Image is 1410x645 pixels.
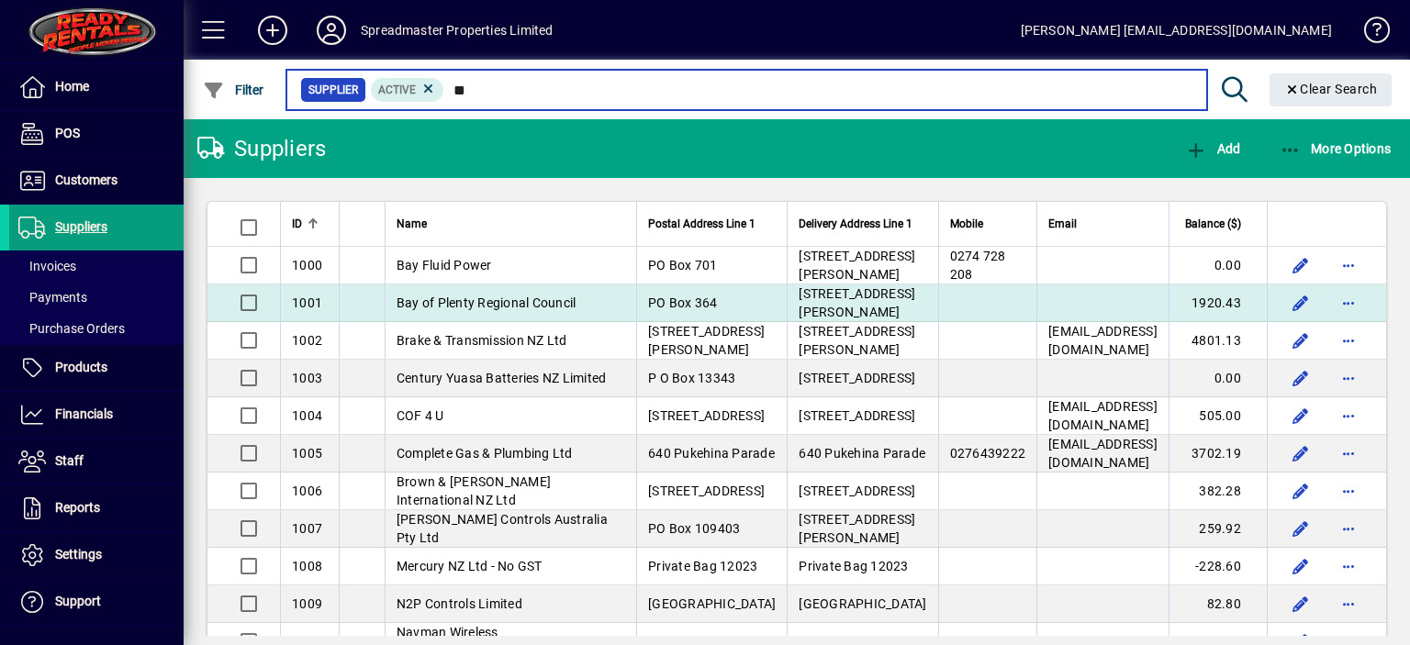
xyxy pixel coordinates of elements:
button: Edit [1286,589,1315,618]
button: More options [1334,589,1363,618]
span: Century Yuasa Batteries NZ Limited [397,371,607,385]
span: [EMAIL_ADDRESS][DOMAIN_NAME] [1048,399,1158,432]
span: Support [55,594,101,608]
div: Email [1048,214,1158,234]
td: 3702.19 [1169,435,1267,473]
td: 505.00 [1169,397,1267,435]
span: Mobile [950,214,983,234]
span: [STREET_ADDRESS] [799,408,915,423]
span: 1008 [292,559,322,573]
span: PO Box 701 [648,258,718,272]
a: Settings [9,532,184,578]
span: 1000 [292,258,322,272]
span: 1002 [292,333,322,348]
span: 1003 [292,371,322,385]
span: Invoices [18,259,76,273]
a: Home [9,64,184,110]
button: More options [1334,401,1363,430]
button: More options [1334,439,1363,468]
span: Name [397,214,427,234]
span: Bay of Plenty Regional Council [397,295,576,310]
span: 0274 728 208 [950,249,1006,282]
span: [GEOGRAPHIC_DATA] [648,596,776,611]
button: More options [1334,363,1363,393]
span: [STREET_ADDRESS][PERSON_NAME] [799,512,915,545]
span: P O Box 13343 [648,371,735,385]
span: Filter [203,83,264,97]
td: 82.80 [1169,585,1267,623]
span: Supplier [308,81,358,99]
span: Brown & [PERSON_NAME] International NZ Ltd [397,474,551,507]
span: 640 Pukehina Parade [799,446,925,461]
span: 1001 [292,295,322,310]
span: N2P Controls Limited [397,596,522,611]
div: Suppliers [197,134,326,163]
span: Complete Gas & Plumbing Ltd [397,446,573,461]
a: Payments [9,282,184,313]
button: Edit [1286,250,1315,280]
span: Customers [55,172,117,187]
td: 0.00 [1169,360,1267,397]
div: Spreadmaster Properties Limited [361,16,553,45]
span: [EMAIL_ADDRESS][DOMAIN_NAME] [1048,324,1158,357]
div: Balance ($) [1181,214,1258,234]
button: Edit [1286,326,1315,355]
span: Active [378,83,416,96]
button: Clear [1270,73,1393,106]
span: Add [1185,141,1240,156]
span: PO Box 109403 [648,521,740,536]
button: Profile [302,14,361,47]
span: [STREET_ADDRESS] [799,371,915,385]
td: -228.60 [1169,548,1267,585]
span: PO Box 364 [648,295,718,310]
button: More options [1334,288,1363,317]
span: [STREET_ADDRESS][PERSON_NAME] [799,249,915,282]
td: 259.92 [1169,510,1267,548]
span: [STREET_ADDRESS][PERSON_NAME] [799,324,915,357]
span: [PERSON_NAME] Controls Australia Pty Ltd [397,512,608,545]
span: ID [292,214,302,234]
span: Settings [55,547,102,562]
span: Email [1048,214,1077,234]
span: Financials [55,406,113,421]
button: Add [1181,132,1245,165]
span: Postal Address Line 1 [648,214,755,234]
span: Bay Fluid Power [397,258,492,272]
td: 0.00 [1169,247,1267,284]
a: Support [9,579,184,625]
span: Brake & Transmission NZ Ltd [397,333,567,348]
button: More options [1334,476,1363,506]
button: Edit [1286,288,1315,317]
button: More options [1334,551,1363,581]
a: Knowledge Base [1350,4,1387,63]
span: 0276439222 [950,446,1026,461]
span: Home [55,79,89,94]
a: Financials [9,392,184,438]
a: Purchase Orders [9,313,184,344]
button: More options [1334,514,1363,543]
span: Mercury NZ Ltd - No GST [397,559,543,573]
span: 1006 [292,484,322,498]
div: Name [397,214,625,234]
a: Products [9,345,184,391]
a: Reports [9,485,184,531]
button: Edit [1286,476,1315,506]
span: Payments [18,290,87,305]
span: 1009 [292,596,322,611]
button: More Options [1275,132,1396,165]
span: 1004 [292,408,322,423]
a: POS [9,111,184,157]
span: Private Bag 12023 [799,559,908,573]
td: 4801.13 [1169,322,1267,360]
div: [PERSON_NAME] [EMAIL_ADDRESS][DOMAIN_NAME] [1021,16,1332,45]
button: Add [243,14,302,47]
span: Balance ($) [1185,214,1241,234]
td: 1920.43 [1169,284,1267,322]
span: Reports [55,500,100,515]
span: [STREET_ADDRESS] [799,484,915,498]
div: ID [292,214,328,234]
a: Invoices [9,250,184,282]
a: Staff [9,439,184,484]
button: More options [1334,250,1363,280]
button: More options [1334,326,1363,355]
